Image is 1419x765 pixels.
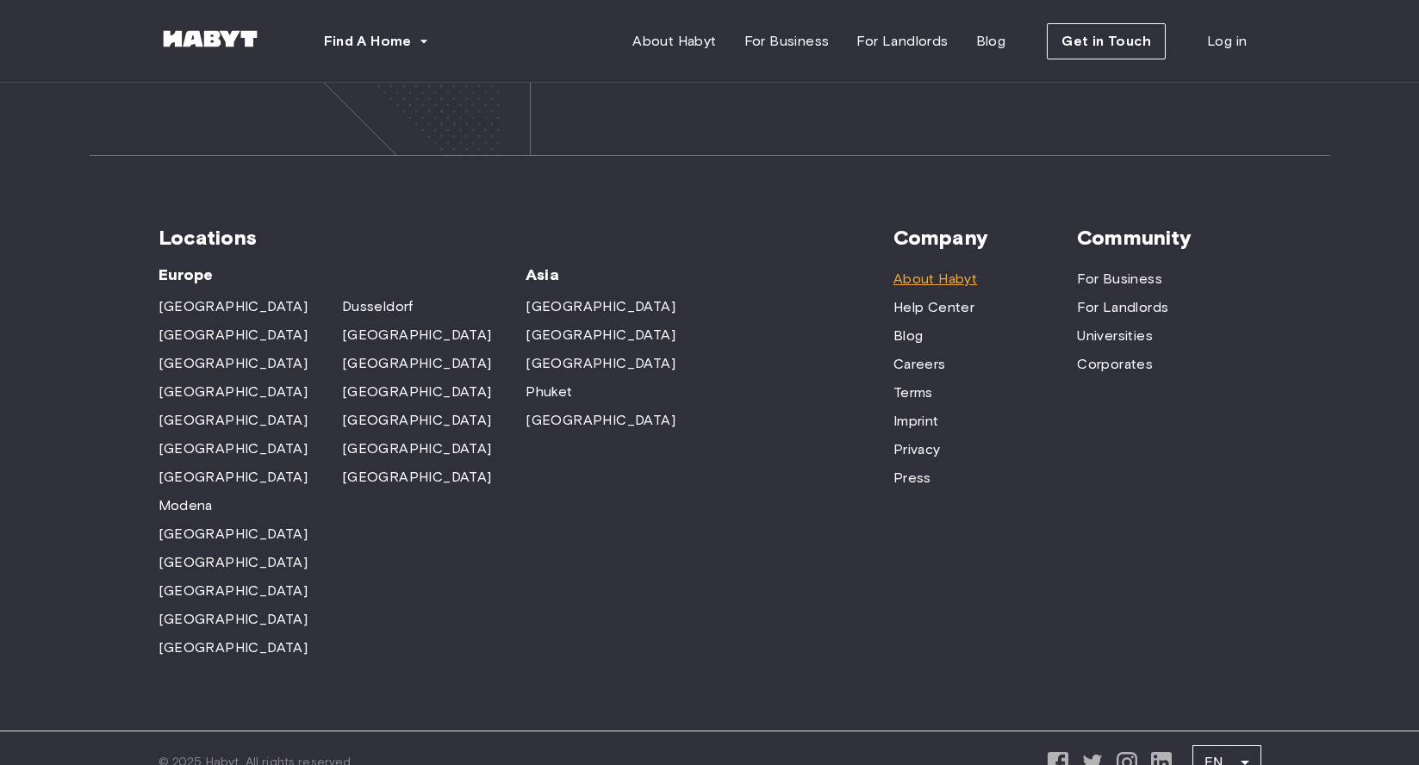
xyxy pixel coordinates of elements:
span: Blog [976,31,1006,52]
a: [GEOGRAPHIC_DATA] [342,382,492,402]
button: Get in Touch [1047,23,1166,59]
a: [GEOGRAPHIC_DATA] [526,296,675,317]
a: [GEOGRAPHIC_DATA] [342,353,492,374]
a: [GEOGRAPHIC_DATA] [159,325,308,345]
a: For Business [1077,269,1162,289]
span: Company [893,225,1077,251]
a: Log in [1193,24,1260,59]
a: [GEOGRAPHIC_DATA] [159,296,308,317]
a: Help Center [893,297,974,318]
a: [GEOGRAPHIC_DATA] [159,353,308,374]
span: Find A Home [324,31,412,52]
span: Log in [1207,31,1247,52]
img: Habyt [159,30,262,47]
a: Terms [893,382,933,403]
a: Privacy [893,439,941,460]
a: About Habyt [893,269,977,289]
a: Careers [893,354,946,375]
span: Get in Touch [1061,31,1151,52]
button: Find A Home [310,24,443,59]
a: [GEOGRAPHIC_DATA] [159,609,308,630]
a: [GEOGRAPHIC_DATA] [159,410,308,431]
a: [GEOGRAPHIC_DATA] [342,410,492,431]
a: For Landlords [843,24,962,59]
span: Europe [159,264,526,285]
a: About Habyt [619,24,730,59]
a: [GEOGRAPHIC_DATA] [159,467,308,488]
a: [GEOGRAPHIC_DATA] [526,353,675,374]
a: [GEOGRAPHIC_DATA] [159,637,308,658]
a: [GEOGRAPHIC_DATA] [159,438,308,459]
a: Universities [1077,326,1153,346]
a: Dusseldorf [342,296,414,317]
a: Modena [159,495,213,516]
a: For Landlords [1077,297,1168,318]
a: [GEOGRAPHIC_DATA] [159,581,308,601]
a: [GEOGRAPHIC_DATA] [159,382,308,402]
a: [GEOGRAPHIC_DATA] [526,410,675,431]
a: Phuket [526,382,572,402]
span: Asia [526,264,709,285]
a: [GEOGRAPHIC_DATA] [526,325,675,345]
a: [GEOGRAPHIC_DATA] [342,467,492,488]
a: [GEOGRAPHIC_DATA] [342,325,492,345]
a: Blog [962,24,1020,59]
span: About Habyt [632,31,716,52]
a: Imprint [893,411,939,432]
a: Blog [893,326,924,346]
a: For Business [731,24,843,59]
a: Press [893,468,931,488]
span: Locations [159,225,893,251]
span: For Business [744,31,830,52]
a: Corporates [1077,354,1153,375]
span: Community [1077,225,1260,251]
span: For Landlords [856,31,948,52]
a: [GEOGRAPHIC_DATA] [159,552,308,573]
a: [GEOGRAPHIC_DATA] [342,438,492,459]
a: [GEOGRAPHIC_DATA] [159,524,308,544]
